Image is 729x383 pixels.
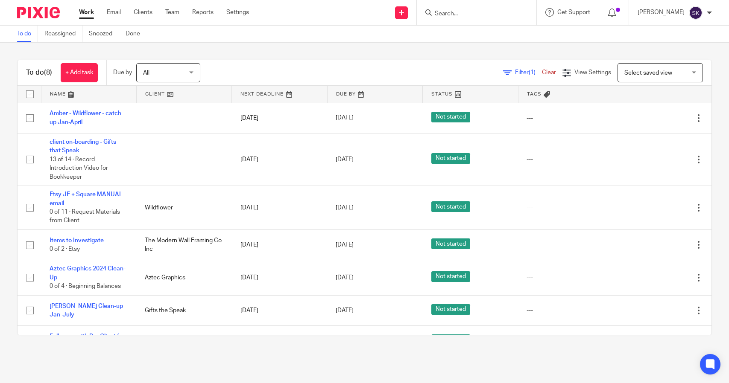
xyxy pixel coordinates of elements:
[527,241,607,249] div: ---
[50,283,121,289] span: 0 of 4 · Beginning Balances
[336,308,354,313] span: [DATE]
[232,260,327,295] td: [DATE]
[113,68,132,77] p: Due by
[527,155,607,164] div: ---
[515,70,542,75] span: Filter
[126,26,146,42] a: Done
[136,295,231,325] td: Gifts the Speak
[134,8,152,17] a: Clients
[527,114,607,122] div: ---
[434,10,511,18] input: Search
[89,26,119,42] a: Snoozed
[527,306,607,315] div: ---
[431,153,470,164] span: Not started
[50,303,123,318] a: [PERSON_NAME] Clean-up Jan-July
[431,201,470,212] span: Not started
[527,92,542,96] span: Tags
[226,8,249,17] a: Settings
[431,112,470,122] span: Not started
[232,103,327,133] td: [DATE]
[17,7,60,18] img: Pixie
[431,334,470,345] span: Not started
[17,26,38,42] a: To do
[527,203,607,212] div: ---
[136,186,231,230] td: Wildflower
[336,242,354,248] span: [DATE]
[107,8,121,17] a: Email
[336,157,354,162] span: [DATE]
[431,304,470,315] span: Not started
[431,271,470,282] span: Not started
[44,26,82,42] a: Reassigned
[50,110,121,125] a: Amber - Wildflower - catch up Jan-April
[143,70,149,76] span: All
[50,246,80,252] span: 0 of 2 · Etsy
[232,133,327,186] td: [DATE]
[232,295,327,325] td: [DATE]
[557,9,590,15] span: Get Support
[50,266,126,280] a: Aztec Graphics 2024 Clean-Up
[638,8,685,17] p: [PERSON_NAME]
[336,205,354,211] span: [DATE]
[79,8,94,17] a: Work
[624,70,672,76] span: Select saved view
[50,191,123,206] a: Etsy JE + Square MANUAL email
[50,334,125,348] a: Follow-up with Pro Client for Annual Call/Review
[165,8,179,17] a: Team
[232,186,327,230] td: [DATE]
[431,238,470,249] span: Not started
[574,70,611,75] span: View Settings
[44,69,52,76] span: (8)
[50,139,116,154] a: client on-boarding - Gifts that Speak
[136,230,231,260] td: The Modern Wall Framing Co Inc
[527,273,607,282] div: ---
[61,63,98,82] a: + Add task
[192,8,214,17] a: Reports
[50,157,108,180] span: 13 of 14 · Record Introduction Video for Bookkeeper
[136,326,231,356] td: Evergold
[136,260,231,295] td: Aztec Graphics
[542,70,556,75] a: Clear
[689,6,703,20] img: svg%3E
[336,115,354,121] span: [DATE]
[50,238,104,244] a: Items to Investigate
[336,275,354,281] span: [DATE]
[50,209,120,224] span: 0 of 11 · Request Materials from Client
[232,230,327,260] td: [DATE]
[232,326,327,356] td: [DATE]
[529,70,536,75] span: (1)
[26,68,52,77] h1: To do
